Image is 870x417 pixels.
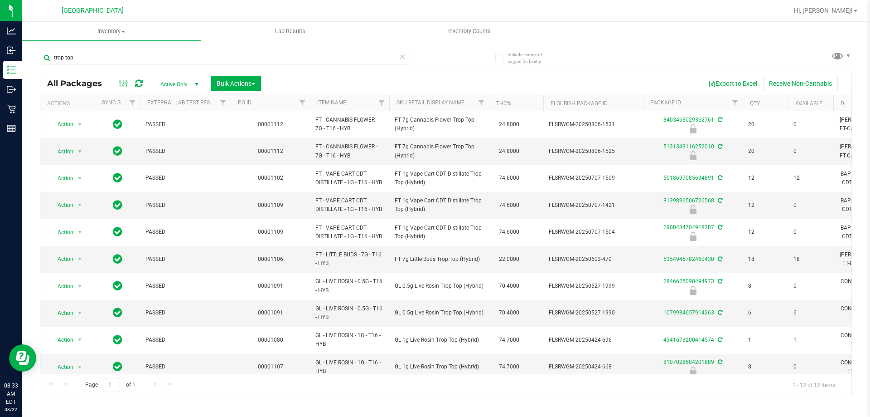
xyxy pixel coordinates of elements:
span: In Sync [113,306,122,319]
span: Action [49,361,74,373]
inline-svg: Inbound [7,46,16,55]
a: 8403463029362761 [663,117,714,123]
input: 1 [104,378,120,392]
span: FT - CANNABIS FLOWER - 7G - T16 - HYB [315,142,384,160]
span: In Sync [113,118,122,131]
span: PASSED [145,309,225,317]
span: Sync from Compliance System [716,143,722,150]
span: Sync from Compliance System [716,359,722,365]
span: FLSRWGM-20250527-1999 [549,282,638,290]
a: Inventory [22,22,201,41]
span: PASSED [145,147,225,156]
span: FT 1g Vape Cart CDT Distillate Trop Top (Hybrid) [395,196,483,214]
span: FLSRWGM-20250603-470 [549,255,638,264]
span: Sync from Compliance System [716,117,722,123]
span: In Sync [113,172,122,184]
a: 00001091 [258,309,283,316]
button: Bulk Actions [211,76,261,91]
span: Sync from Compliance System [716,309,722,316]
span: 0 [793,120,828,129]
a: 00001080 [258,337,283,343]
a: Sync Status [102,99,137,106]
span: Lab Results [263,27,318,35]
a: Item Name [317,99,346,106]
span: Clear [399,51,406,63]
a: 5018697085694891 [663,175,714,181]
span: Page of 1 [77,378,143,392]
button: Export to Excel [702,76,763,91]
span: 12 [748,228,783,236]
a: External Lab Test Result [147,99,218,106]
span: select [74,307,86,319]
a: Sku Retail Display Name [396,99,464,106]
span: FLSRWGM-20250806-1525 [549,147,638,156]
span: 0 [793,147,828,156]
span: Action [49,172,74,185]
span: [GEOGRAPHIC_DATA] [62,7,124,15]
span: 0 [793,228,828,236]
a: 5354945782460430 [663,256,714,262]
a: Filter [374,95,389,111]
span: PASSED [145,363,225,371]
p: 08:33 AM EDT [4,382,18,406]
span: GL - LIVE ROSIN - 0.5G - T16 - HYB [315,304,384,322]
inline-svg: Reports [7,124,16,133]
span: 6 [748,309,783,317]
a: 5131343116252010 [663,143,714,150]
span: 74.6000 [494,226,524,239]
span: Sync from Compliance System [716,224,722,231]
span: Action [49,253,74,265]
span: 0 [793,282,828,290]
span: 18 [748,255,783,264]
span: GL 0.5g Live Rosin Trop Top (Hybrid) [395,282,483,290]
span: Sync from Compliance System [716,175,722,181]
span: Action [49,307,74,319]
span: All Packages [47,78,111,88]
span: GL 0.5g Live Rosin Trop Top (Hybrid) [395,309,483,317]
span: Action [49,199,74,211]
span: In Sync [113,253,122,265]
span: 74.7000 [494,334,524,347]
span: Sync from Compliance System [716,337,722,343]
a: 8107028604201889 [663,359,714,365]
a: 1079934657914263 [663,309,714,316]
a: Filter [728,95,743,111]
inline-svg: Analytics [7,26,16,35]
span: Action [49,280,74,293]
span: 74.7000 [494,360,524,373]
a: 4341673200414574 [663,337,714,343]
span: select [74,334,86,346]
span: FT 7g Little Buds Trop Top (Hybrid) [395,255,483,264]
span: 22.0000 [494,253,524,266]
span: Inventory [22,27,201,35]
span: 70.4000 [494,280,524,293]
span: Hi, [PERSON_NAME]! [794,7,853,14]
span: 12 [748,174,783,182]
span: PASSED [145,201,225,210]
a: PO ID [238,99,251,106]
inline-svg: Inventory [7,65,16,74]
span: Bulk Actions [217,80,255,87]
a: Filter [216,95,231,111]
span: PASSED [145,255,225,264]
a: 00001112 [258,121,283,128]
span: Action [49,145,74,158]
div: Launch Hold [642,124,744,133]
span: In Sync [113,145,122,157]
a: Qty [750,100,760,107]
a: Filter [125,95,140,111]
span: FLSRWGM-20250424-696 [549,336,638,344]
span: 74.6000 [494,172,524,185]
span: PASSED [145,120,225,129]
a: Package ID [650,99,681,106]
span: GL - LIVE ROSIN - 1G - T16 - HYB [315,358,384,376]
span: 6 [793,309,828,317]
span: In Sync [113,360,122,373]
span: PASSED [145,336,225,344]
a: 00001107 [258,363,283,370]
div: Actions [47,100,91,107]
span: FT 7g Cannabis Flower Trop Top (Hybrid) [395,142,483,160]
span: 18 [793,255,828,264]
a: 00001106 [258,256,283,262]
span: PASSED [145,228,225,236]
